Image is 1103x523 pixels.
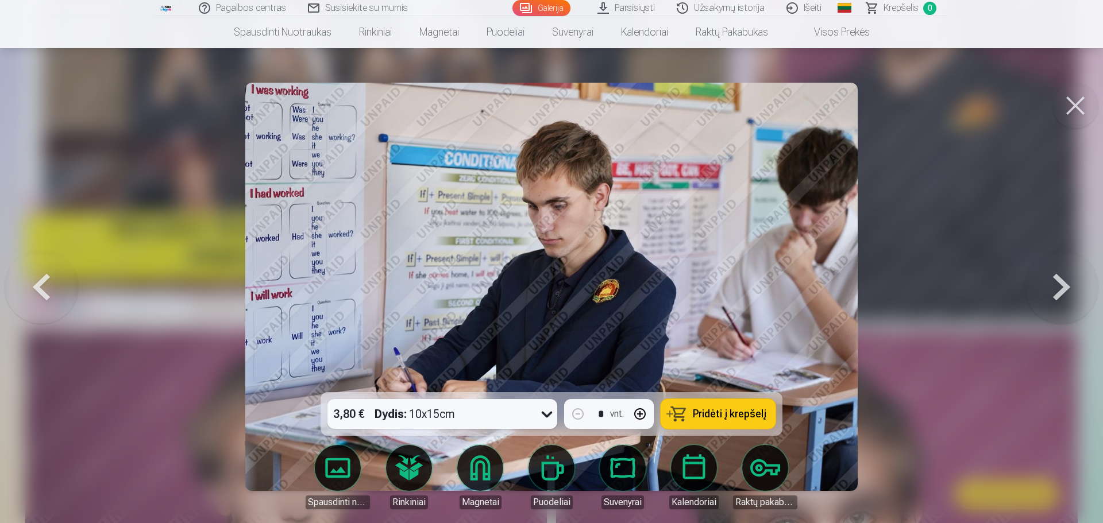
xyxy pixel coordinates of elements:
[591,445,655,509] a: Suvenyrai
[220,16,345,48] a: Spausdinti nuotraukas
[733,445,797,509] a: Raktų pakabukas
[306,445,370,509] a: Spausdinti nuotraukas
[531,495,573,509] div: Puodeliai
[306,495,370,509] div: Spausdinti nuotraukas
[460,495,502,509] div: Magnetai
[160,5,172,11] img: /fa2
[375,399,455,429] div: 10x15cm
[669,495,719,509] div: Kalendoriai
[693,409,766,419] span: Pridėti į krepšelį
[377,445,441,509] a: Rinkiniai
[327,399,370,429] div: 3,80 €
[607,16,682,48] a: Kalendoriai
[682,16,782,48] a: Raktų pakabukas
[733,495,797,509] div: Raktų pakabukas
[610,407,624,421] div: vnt.
[375,406,407,422] strong: Dydis :
[662,445,726,509] a: Kalendoriai
[661,399,776,429] button: Pridėti į krepšelį
[923,2,936,15] span: 0
[601,495,644,509] div: Suvenyrai
[448,445,512,509] a: Magnetai
[519,445,584,509] a: Puodeliai
[538,16,607,48] a: Suvenyrai
[782,16,884,48] a: Visos prekės
[473,16,538,48] a: Puodeliai
[406,16,473,48] a: Magnetai
[884,1,919,15] span: Krepšelis
[390,495,428,509] div: Rinkiniai
[345,16,406,48] a: Rinkiniai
